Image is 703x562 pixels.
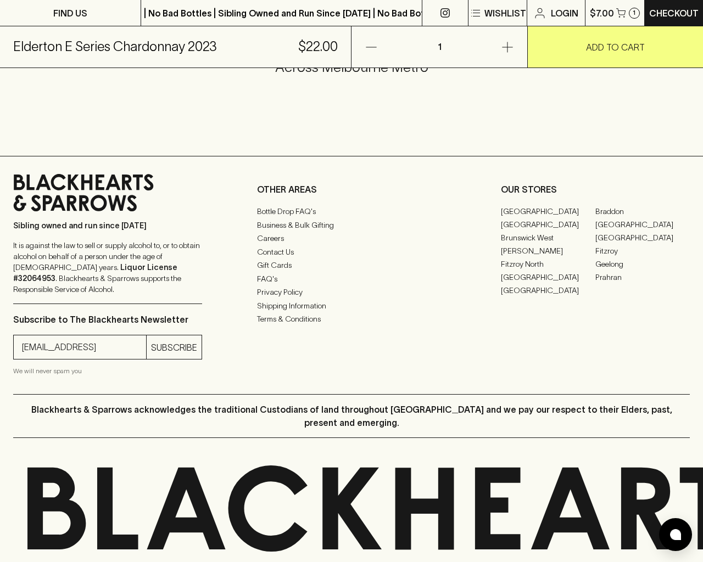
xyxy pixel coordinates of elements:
a: [PERSON_NAME] [501,244,595,257]
p: OUR STORES [501,183,690,196]
p: Wishlist [484,7,526,20]
a: Gift Cards [257,259,446,272]
a: Shipping Information [257,299,446,312]
input: e.g. jane@blackheartsandsparrows.com.au [22,339,146,356]
p: Checkout [649,7,699,20]
p: SUBSCRIBE [151,341,197,354]
p: Blackhearts & Sparrows acknowledges the traditional Custodians of land throughout [GEOGRAPHIC_DAT... [21,403,682,429]
p: It is against the law to sell or supply alcohol to, or to obtain alcohol on behalf of a person un... [13,240,202,295]
button: SUBSCRIBE [147,335,202,359]
a: FAQ's [257,272,446,285]
p: Subscribe to The Blackhearts Newsletter [13,313,202,326]
a: Contact Us [257,245,446,258]
img: bubble-icon [670,529,681,540]
p: ADD TO CART [586,41,645,54]
a: Brunswick West [501,231,595,244]
a: Fitzroy North [501,257,595,271]
h5: Elderton E Series Chardonnay 2023 [13,38,217,55]
a: [GEOGRAPHIC_DATA] [501,284,595,297]
h5: $22.00 [298,38,338,55]
a: Terms & Conditions [257,313,446,326]
a: [GEOGRAPHIC_DATA] [595,218,690,231]
a: [GEOGRAPHIC_DATA] [501,271,595,284]
p: FIND US [53,7,87,20]
a: Prahran [595,271,690,284]
p: We will never spam you [13,366,202,376]
p: 1 [426,26,453,68]
a: Bottle Drop FAQ's [257,205,446,218]
p: Sibling owned and run since [DATE] [13,220,202,231]
a: Business & Bulk Gifting [257,218,446,232]
a: [GEOGRAPHIC_DATA] [501,205,595,218]
p: Login [551,7,578,20]
p: OTHER AREAS [257,183,446,196]
button: ADD TO CART [528,26,703,68]
a: [GEOGRAPHIC_DATA] [595,231,690,244]
p: $7.00 [590,7,614,20]
a: Geelong [595,257,690,271]
a: Fitzroy [595,244,690,257]
a: [GEOGRAPHIC_DATA] [501,218,595,231]
a: Braddon [595,205,690,218]
a: Privacy Policy [257,286,446,299]
a: Careers [257,232,446,245]
p: 1 [633,10,635,16]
